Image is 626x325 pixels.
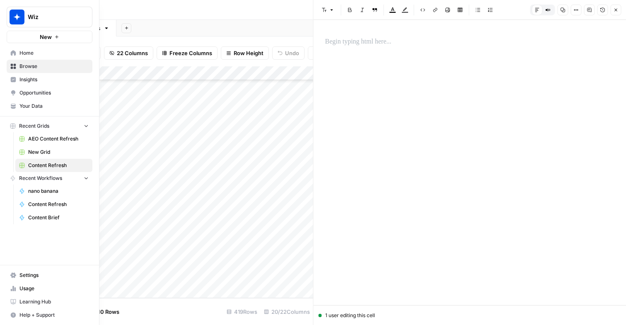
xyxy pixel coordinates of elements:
[7,99,92,113] a: Your Data
[7,31,92,43] button: New
[19,285,89,292] span: Usage
[15,159,92,172] a: Content Refresh
[86,308,119,316] span: Add 10 Rows
[28,148,89,156] span: New Grid
[319,312,621,319] div: 1 user editing this cell
[7,282,92,295] a: Usage
[157,46,218,60] button: Freeze Columns
[28,13,78,21] span: Wiz
[28,187,89,195] span: nano banana
[19,175,62,182] span: Recent Workflows
[28,214,89,221] span: Content Brief
[7,308,92,322] button: Help + Support
[234,49,263,57] span: Row Height
[28,162,89,169] span: Content Refresh
[28,201,89,208] span: Content Refresh
[19,63,89,70] span: Browse
[15,211,92,224] a: Content Brief
[19,298,89,306] span: Learning Hub
[7,46,92,60] a: Home
[15,132,92,146] a: AEO Content Refresh
[19,311,89,319] span: Help + Support
[10,10,24,24] img: Wiz Logo
[19,49,89,57] span: Home
[15,198,92,211] a: Content Refresh
[28,135,89,143] span: AEO Content Refresh
[7,73,92,86] a: Insights
[7,60,92,73] a: Browse
[15,146,92,159] a: New Grid
[19,89,89,97] span: Opportunities
[169,49,212,57] span: Freeze Columns
[15,184,92,198] a: nano banana
[7,120,92,132] button: Recent Grids
[104,46,153,60] button: 22 Columns
[40,33,52,41] span: New
[261,305,313,318] div: 20/22 Columns
[19,76,89,83] span: Insights
[7,7,92,27] button: Workspace: Wiz
[19,272,89,279] span: Settings
[7,172,92,184] button: Recent Workflows
[223,305,261,318] div: 419 Rows
[7,295,92,308] a: Learning Hub
[19,102,89,110] span: Your Data
[285,49,299,57] span: Undo
[7,269,92,282] a: Settings
[221,46,269,60] button: Row Height
[7,86,92,99] a: Opportunities
[19,122,49,130] span: Recent Grids
[117,49,148,57] span: 22 Columns
[272,46,305,60] button: Undo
